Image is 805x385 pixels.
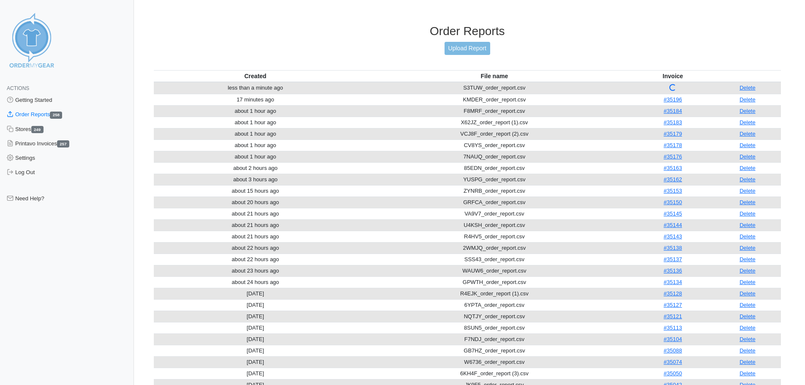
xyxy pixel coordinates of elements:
td: [DATE] [154,322,357,333]
td: about 22 hours ago [154,242,357,254]
td: 7NAUQ_order_report.csv [357,151,632,162]
td: GB7HZ_order_report.csv [357,345,632,356]
span: 249 [31,126,44,133]
a: Delete [740,131,756,137]
a: #35162 [664,176,682,183]
a: #35150 [664,199,682,205]
td: [DATE] [154,356,357,368]
a: Delete [740,96,756,103]
a: Delete [740,245,756,251]
td: less than a minute ago [154,82,357,94]
a: #35134 [664,279,682,285]
a: Delete [740,153,756,160]
a: Delete [740,290,756,297]
td: about 1 hour ago [154,139,357,151]
td: U4KSH_order_report.csv [357,219,632,231]
a: #35143 [664,233,682,240]
a: Delete [740,222,756,228]
a: Delete [740,165,756,171]
a: #35128 [664,290,682,297]
h3: Order Reports [154,24,781,38]
td: CV8YS_order_report.csv [357,139,632,151]
td: about 15 hours ago [154,185,357,197]
td: 17 minutes ago [154,94,357,105]
a: #35184 [664,108,682,114]
td: YUSPG_order_report.csv [357,174,632,185]
th: Invoice [632,70,714,82]
th: Created [154,70,357,82]
a: #35163 [664,165,682,171]
a: #35138 [664,245,682,251]
a: #35050 [664,370,682,377]
a: Delete [740,188,756,194]
a: #35137 [664,256,682,262]
a: Delete [740,370,756,377]
a: #35088 [664,347,682,354]
td: SSS43_order_report.csv [357,254,632,265]
td: F8MRF_order_report.csv [357,105,632,117]
a: #35196 [664,96,682,103]
a: #35074 [664,359,682,365]
a: #35176 [664,153,682,160]
td: about 20 hours ago [154,197,357,208]
td: 6YPTA_order_report.csv [357,299,632,311]
a: #35145 [664,210,682,217]
a: Delete [740,256,756,262]
td: about 21 hours ago [154,231,357,242]
td: [DATE] [154,288,357,299]
td: about 1 hour ago [154,117,357,128]
td: about 1 hour ago [154,105,357,117]
td: GRFCA_order_report.csv [357,197,632,208]
td: about 1 hour ago [154,128,357,139]
a: Delete [740,199,756,205]
td: 2WMJQ_order_report.csv [357,242,632,254]
a: Delete [740,142,756,148]
td: about 1 hour ago [154,151,357,162]
td: about 3 hours ago [154,174,357,185]
td: [DATE] [154,299,357,311]
a: Upload Report [445,42,490,55]
a: Delete [740,176,756,183]
a: Delete [740,210,756,217]
td: about 21 hours ago [154,208,357,219]
td: 85EDN_order_report.csv [357,162,632,174]
a: Delete [740,359,756,365]
a: Delete [740,302,756,308]
a: #35127 [664,302,682,308]
td: WAUW6_order_report.csv [357,265,632,276]
a: #35178 [664,142,682,148]
td: R4EJK_order_report (1).csv [357,288,632,299]
a: #35183 [664,119,682,126]
a: #35121 [664,313,682,319]
a: Delete [740,313,756,319]
td: W6736_order_report.csv [357,356,632,368]
td: 6KH4F_order_report (3).csv [357,368,632,379]
td: about 21 hours ago [154,219,357,231]
a: Delete [740,347,756,354]
a: #35144 [664,222,682,228]
th: File name [357,70,632,82]
td: S3TUW_order_report.csv [357,82,632,94]
a: Delete [740,85,756,91]
a: Delete [740,233,756,240]
td: about 24 hours ago [154,276,357,288]
td: [DATE] [154,345,357,356]
td: about 2 hours ago [154,162,357,174]
td: F7NDJ_order_report.csv [357,333,632,345]
a: #35136 [664,268,682,274]
td: NQTJY_order_report.csv [357,311,632,322]
span: Actions [7,85,29,91]
td: [DATE] [154,311,357,322]
a: Delete [740,108,756,114]
a: Delete [740,119,756,126]
td: 8SUN5_order_report.csv [357,322,632,333]
a: #35104 [664,336,682,342]
td: about 23 hours ago [154,265,357,276]
td: R4HV5_order_report.csv [357,231,632,242]
a: #35113 [664,325,682,331]
td: ZYNRB_order_report.csv [357,185,632,197]
td: [DATE] [154,368,357,379]
td: KMDER_order_report.csv [357,94,632,105]
td: VCJ8F_order_report (2).csv [357,128,632,139]
td: [DATE] [154,333,357,345]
